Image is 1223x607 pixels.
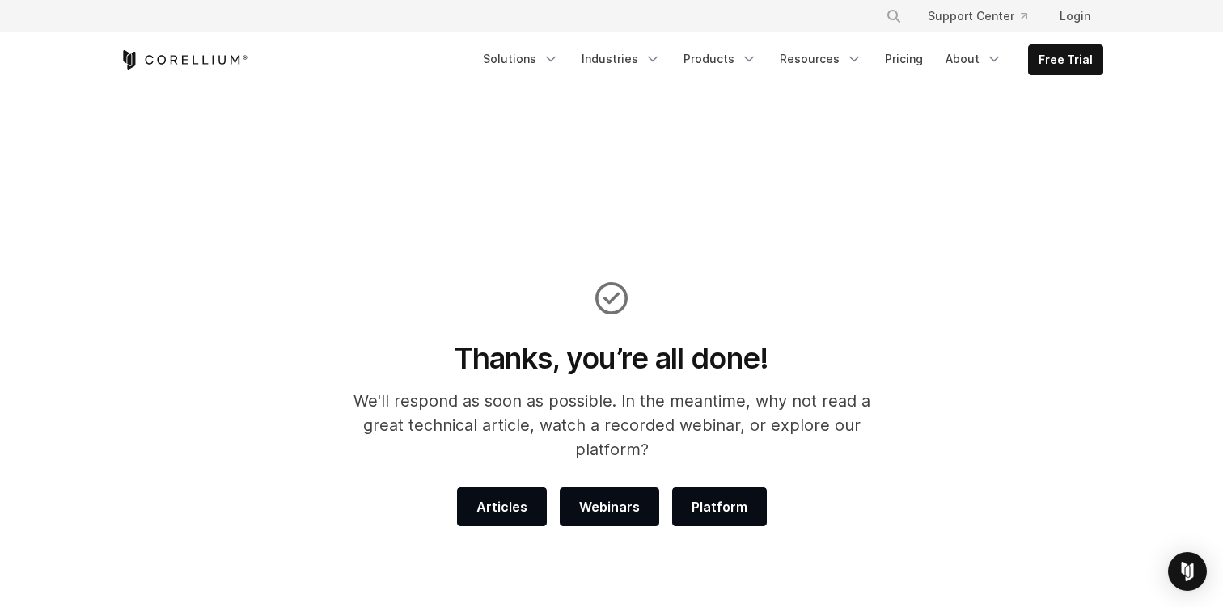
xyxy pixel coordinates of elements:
a: Corellium Home [120,50,248,70]
a: Solutions [473,44,569,74]
button: Search [879,2,908,31]
a: Pricing [875,44,933,74]
div: Navigation Menu [866,2,1103,31]
a: Products [674,44,767,74]
a: Login [1047,2,1103,31]
span: Webinars [579,497,640,516]
h1: Thanks, you’re all done! [332,340,892,376]
a: Webinars [560,487,659,526]
a: Platform [672,487,767,526]
a: Industries [572,44,671,74]
span: Platform [692,497,747,516]
div: Navigation Menu [473,44,1103,75]
p: We'll respond as soon as possible. In the meantime, why not read a great technical article, watch... [332,389,892,462]
a: Articles [457,487,547,526]
a: About [936,44,1012,74]
div: Open Intercom Messenger [1168,552,1207,591]
span: Articles [476,497,527,516]
a: Free Trial [1029,45,1102,74]
a: Resources [770,44,872,74]
a: Support Center [915,2,1040,31]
